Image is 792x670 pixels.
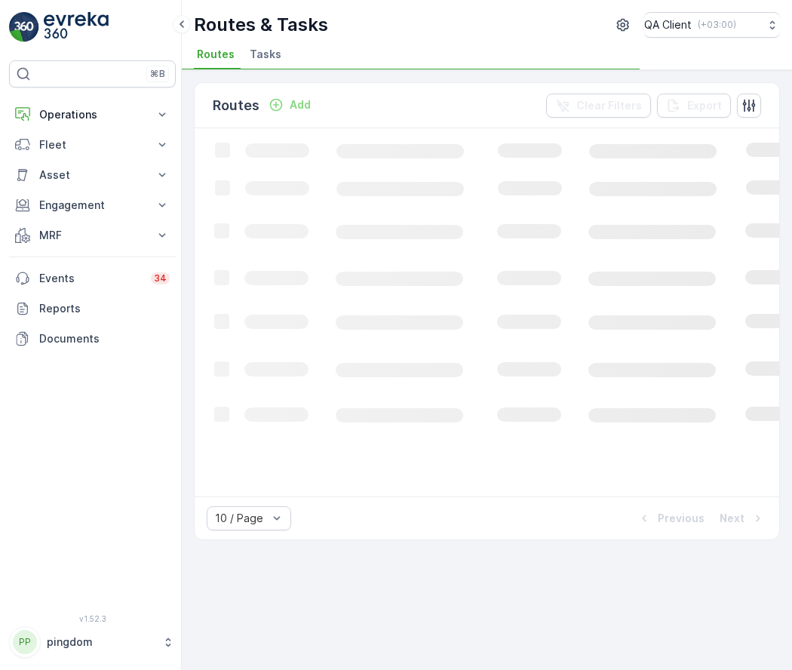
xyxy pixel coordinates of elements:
[39,167,146,183] p: Asset
[39,137,146,152] p: Fleet
[213,95,259,116] p: Routes
[250,47,281,62] span: Tasks
[39,331,170,346] p: Documents
[9,614,176,623] span: v 1.52.3
[9,160,176,190] button: Asset
[39,271,142,286] p: Events
[44,12,109,42] img: logo_light-DOdMpM7g.png
[39,107,146,122] p: Operations
[9,294,176,324] a: Reports
[39,301,170,316] p: Reports
[657,94,731,118] button: Export
[194,13,328,37] p: Routes & Tasks
[635,509,706,527] button: Previous
[9,263,176,294] a: Events34
[546,94,651,118] button: Clear Filters
[9,100,176,130] button: Operations
[720,511,744,526] p: Next
[13,630,37,654] div: PP
[290,97,311,112] p: Add
[698,19,736,31] p: ( +03:00 )
[658,511,705,526] p: Previous
[9,324,176,354] a: Documents
[262,96,317,114] button: Add
[9,130,176,160] button: Fleet
[197,47,235,62] span: Routes
[47,635,155,650] p: pingdom
[9,626,176,658] button: PPpingdom
[644,17,692,32] p: QA Client
[644,12,780,38] button: QA Client(+03:00)
[576,98,642,113] p: Clear Filters
[39,198,146,213] p: Engagement
[150,68,165,80] p: ⌘B
[9,220,176,250] button: MRF
[39,228,146,243] p: MRF
[9,190,176,220] button: Engagement
[9,12,39,42] img: logo
[718,509,767,527] button: Next
[154,272,167,284] p: 34
[687,98,722,113] p: Export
